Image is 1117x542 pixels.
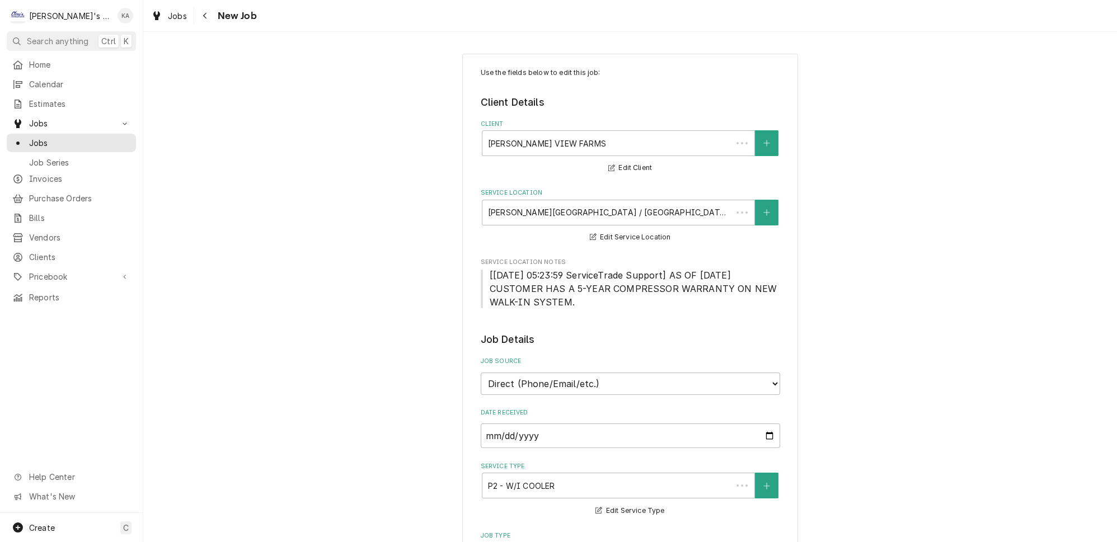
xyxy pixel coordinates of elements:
[481,357,780,366] label: Job Source
[101,35,116,47] span: Ctrl
[29,251,130,263] span: Clients
[29,212,130,224] span: Bills
[755,130,778,156] button: Create New Client
[123,522,129,534] span: C
[29,471,129,483] span: Help Center
[124,35,129,47] span: K
[7,228,136,247] a: Vendors
[755,473,778,498] button: Create New Service
[481,462,780,517] div: Service Type
[29,173,130,185] span: Invoices
[7,169,136,188] a: Invoices
[147,7,191,25] a: Jobs
[27,35,88,47] span: Search anything
[7,189,136,208] a: Purchase Orders
[29,232,130,243] span: Vendors
[7,114,136,133] a: Go to Jobs
[481,423,780,448] input: yyyy-mm-dd
[481,258,780,267] span: Service Location Notes
[481,188,780,197] label: Service Location
[7,267,136,286] a: Go to Pricebook
[763,482,770,490] svg: Create New Service
[7,487,136,506] a: Go to What's New
[7,95,136,113] a: Estimates
[118,8,133,23] div: Korey Austin's Avatar
[481,408,780,448] div: Date Received
[481,357,780,394] div: Job Source
[29,59,130,70] span: Home
[7,75,136,93] a: Calendar
[29,523,55,532] span: Create
[481,332,780,347] legend: Job Details
[481,462,780,471] label: Service Type
[10,8,26,23] div: C
[29,291,130,303] span: Reports
[7,31,136,51] button: Search anythingCtrlK
[594,504,666,518] button: Edit Service Type
[481,120,780,129] label: Client
[588,230,673,244] button: Edit Service Location
[29,491,129,502] span: What's New
[481,268,780,309] span: Service Location Notes
[481,120,780,175] div: Client
[29,192,130,204] span: Purchase Orders
[481,188,780,244] div: Service Location
[481,95,780,110] legend: Client Details
[607,161,654,175] button: Edit Client
[7,55,136,74] a: Home
[29,78,130,90] span: Calendar
[29,157,130,168] span: Job Series
[29,137,130,149] span: Jobs
[118,8,133,23] div: KA
[7,134,136,152] a: Jobs
[481,258,780,309] div: Service Location Notes
[214,8,257,23] span: New Job
[7,209,136,227] a: Bills
[7,248,136,266] a: Clients
[29,117,114,129] span: Jobs
[481,531,780,540] label: Job Type
[481,68,780,78] p: Use the fields below to edit this job:
[490,270,780,308] span: [[DATE] 05:23:59 ServiceTrade Support] AS OF [DATE] CUSTOMER HAS A 5-YEAR COMPRESSOR WARRANTY ON ...
[763,209,770,216] svg: Create New Location
[7,288,136,307] a: Reports
[29,271,114,282] span: Pricebook
[7,468,136,486] a: Go to Help Center
[29,98,130,110] span: Estimates
[481,408,780,417] label: Date Received
[196,7,214,25] button: Navigate back
[763,139,770,147] svg: Create New Client
[10,8,26,23] div: Clay's Refrigeration's Avatar
[168,10,187,22] span: Jobs
[755,200,778,225] button: Create New Location
[7,153,136,172] a: Job Series
[29,10,111,22] div: [PERSON_NAME]'s Refrigeration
